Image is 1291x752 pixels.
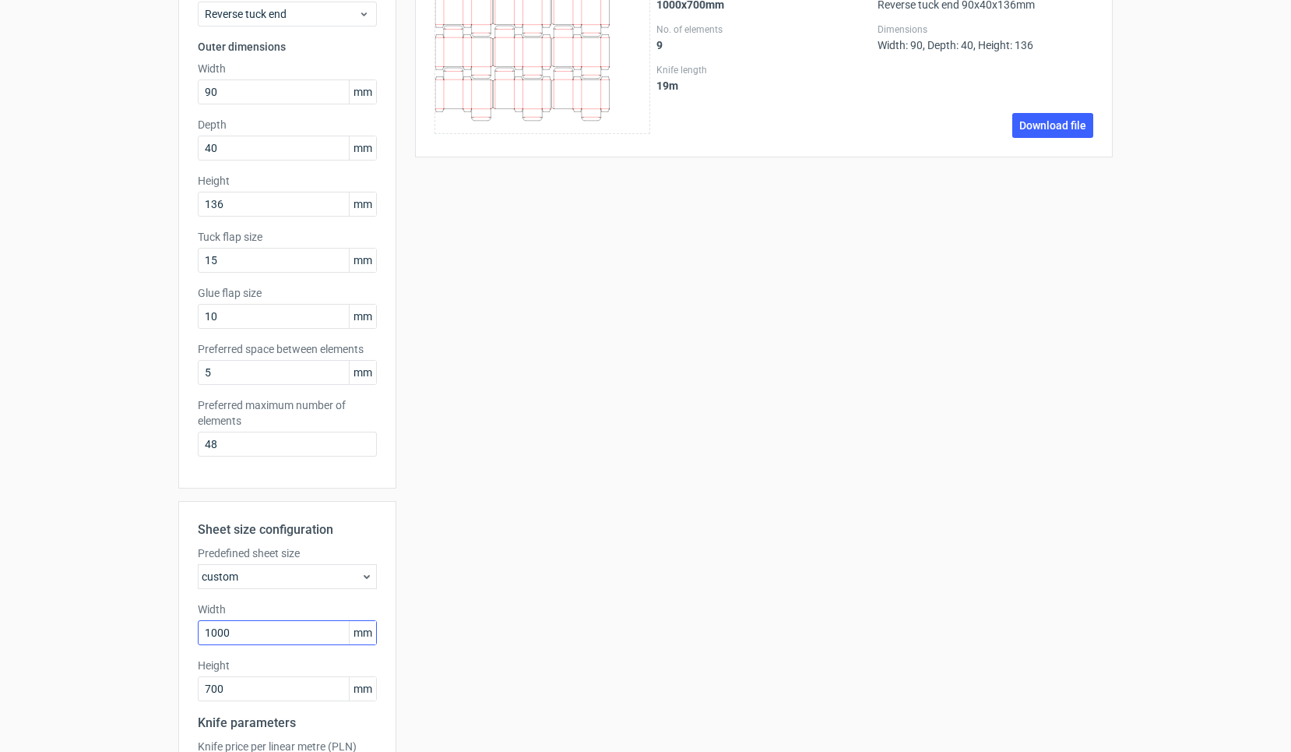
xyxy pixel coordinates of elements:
h2: Sheet size configuration [198,521,377,539]
div: custom [198,564,377,589]
label: Dimensions [878,23,1093,36]
label: Depth [198,117,377,132]
span: mm [349,677,376,701]
span: mm [349,192,376,216]
span: mm [349,80,376,104]
label: Knife length [656,64,872,76]
div: Width: 90, Depth: 40, Height: 136 [878,23,1093,51]
span: Reverse tuck end [205,6,358,22]
label: Glue flap size [198,285,377,301]
label: Height [198,173,377,189]
label: No. of elements [656,23,872,36]
span: mm [349,305,376,328]
input: custom [198,676,377,701]
span: mm [349,249,376,272]
strong: 9 [656,39,663,51]
span: mm [349,136,376,160]
span: mm [349,621,376,644]
label: Preferred space between elements [198,341,377,357]
label: Preferred maximum number of elements [198,397,377,429]
input: custom [198,620,377,645]
strong: 19 m [656,79,678,92]
label: Height [198,658,377,673]
h2: Knife parameters [198,714,377,733]
label: Tuck flap size [198,229,377,245]
span: mm [349,361,376,384]
label: Width [198,61,377,76]
h3: Outer dimensions [198,39,377,55]
label: Width [198,602,377,617]
a: Download file [1012,113,1093,138]
label: Predefined sheet size [198,545,377,561]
